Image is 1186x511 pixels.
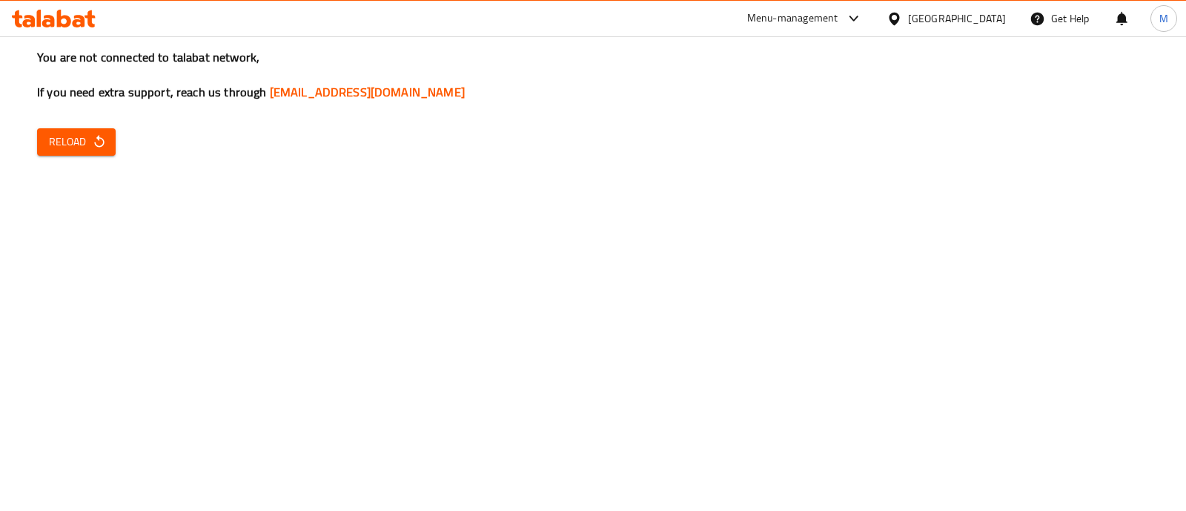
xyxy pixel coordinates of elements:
[908,10,1006,27] div: [GEOGRAPHIC_DATA]
[1159,10,1168,27] span: M
[37,49,1149,101] h3: You are not connected to talabat network, If you need extra support, reach us through
[270,81,465,103] a: [EMAIL_ADDRESS][DOMAIN_NAME]
[747,10,838,27] div: Menu-management
[49,133,104,151] span: Reload
[37,128,116,156] button: Reload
